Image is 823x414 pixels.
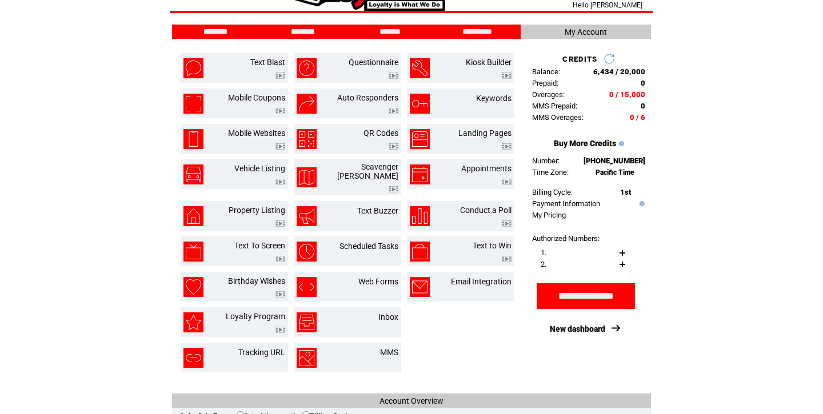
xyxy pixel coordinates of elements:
span: Billing Cycle: [532,188,573,196]
img: text-to-win.png [410,242,430,262]
a: Auto Responders [337,93,398,102]
img: help.gif [616,141,624,146]
img: video.png [502,73,512,79]
span: Overages: [532,90,565,99]
a: Kiosk Builder [466,58,512,67]
img: questionnaire.png [297,58,317,78]
img: scheduled-tasks.png [297,242,317,262]
a: Landing Pages [458,128,512,138]
img: kiosk-builder.png [410,58,430,78]
span: Number: [532,156,560,165]
span: Balance: [532,67,560,76]
a: Text to Win [473,241,512,250]
img: video.png [502,256,512,262]
img: auto-responders.png [297,94,317,114]
span: CREDITS [562,55,597,63]
span: 2. [541,260,546,268]
span: [PHONE_NUMBER] [584,156,645,165]
img: property-listing.png [183,206,203,226]
img: qr-codes.png [297,129,317,149]
span: Prepaid: [532,79,558,87]
a: QR Codes [363,128,398,138]
img: text-to-screen.png [183,242,203,262]
a: Buy More Credits [554,139,616,148]
span: 6,434 / 20,000 [593,67,645,76]
a: Text Blast [250,58,285,67]
a: Birthday Wishes [228,276,285,286]
a: Text To Screen [234,241,285,250]
a: Web Forms [358,277,398,286]
span: 1. [541,248,546,257]
span: 1st [620,188,631,196]
a: MMS [380,348,398,357]
img: tracking-url.png [183,348,203,368]
img: video.png [389,186,398,192]
img: text-blast.png [183,58,203,78]
img: conduct-a-poll.png [410,206,430,226]
img: loyalty-program.png [183,312,203,332]
span: Pacific Time [596,168,634,176]
span: 0 [641,79,645,87]
span: My Account [565,27,607,37]
a: Email Integration [451,277,512,286]
img: video.png [389,143,398,150]
a: Appointments [461,164,512,173]
a: Property Listing [229,206,285,215]
span: Authorized Numbers: [532,234,600,243]
span: Time Zone: [532,168,569,176]
a: Mobile Websites [228,128,285,138]
img: scavenger-hunt.png [297,167,317,187]
img: video.png [502,143,512,150]
a: New dashboard [550,324,605,333]
img: email-integration.png [410,277,430,297]
img: appointments.png [410,164,430,184]
img: video.png [275,327,285,333]
span: Account Overview [379,396,444,405]
img: mobile-coupons.png [183,94,203,114]
span: Hello [PERSON_NAME] [573,1,642,9]
a: Mobile Coupons [228,93,285,102]
img: video.png [389,108,398,114]
span: MMS Overages: [532,113,584,122]
span: 0 / 15,000 [609,90,645,99]
span: MMS Prepaid: [532,102,577,110]
img: video.png [275,256,285,262]
a: Loyalty Program [226,312,285,321]
img: mobile-websites.png [183,129,203,149]
a: Text Buzzer [357,206,398,215]
a: My Pricing [532,211,566,219]
img: video.png [502,179,512,185]
img: video.png [275,179,285,185]
span: 0 / 6 [630,113,645,122]
img: birthday-wishes.png [183,277,203,297]
img: video.png [502,220,512,227]
a: Payment Information [532,199,600,208]
img: text-buzzer.png [297,206,317,226]
a: Keywords [476,94,512,103]
a: Questionnaire [349,58,398,67]
img: video.png [275,108,285,114]
img: video.png [389,73,398,79]
a: Inbox [378,312,398,321]
img: mms.png [297,348,317,368]
img: web-forms.png [297,277,317,297]
img: landing-pages.png [410,129,430,149]
a: Vehicle Listing [234,164,285,173]
img: help.gif [637,201,645,206]
a: Scheduled Tasks [339,242,398,251]
span: 0 [641,102,645,110]
a: Conduct a Poll [460,206,512,215]
img: video.png [275,73,285,79]
img: video.png [275,143,285,150]
img: video.png [275,220,285,227]
a: Scavenger [PERSON_NAME] [337,162,398,180]
img: video.png [275,291,285,298]
img: keywords.png [410,94,430,114]
img: inbox.png [297,312,317,332]
img: vehicle-listing.png [183,164,203,184]
a: Tracking URL [238,348,285,357]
